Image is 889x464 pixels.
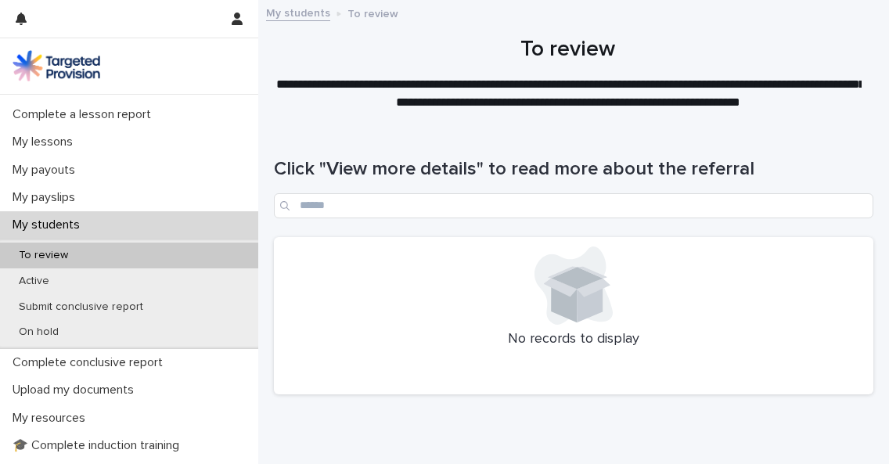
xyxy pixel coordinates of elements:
[6,163,88,178] p: My payouts
[6,300,156,314] p: Submit conclusive report
[6,326,71,339] p: On hold
[6,249,81,262] p: To review
[347,4,398,21] p: To review
[283,331,864,348] p: No records to display
[6,383,146,397] p: Upload my documents
[6,190,88,205] p: My payslips
[6,135,85,149] p: My lessons
[274,193,873,218] input: Search
[6,275,62,288] p: Active
[274,37,862,63] h1: To review
[6,438,192,453] p: 🎓 Complete induction training
[266,3,330,21] a: My students
[274,158,873,181] h1: Click "View more details" to read more about the referral
[6,107,164,122] p: Complete a lesson report
[13,50,100,81] img: M5nRWzHhSzIhMunXDL62
[6,218,92,232] p: My students
[6,411,98,426] p: My resources
[6,355,175,370] p: Complete conclusive report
